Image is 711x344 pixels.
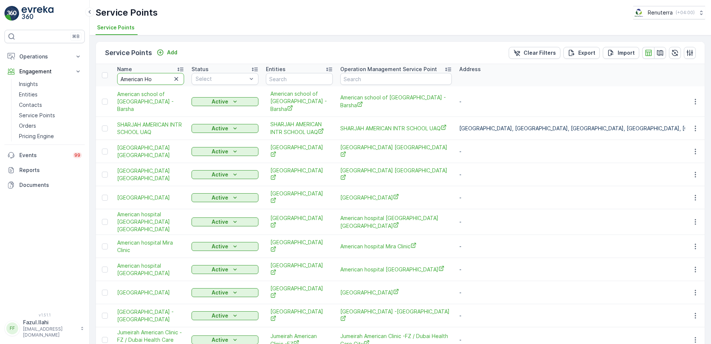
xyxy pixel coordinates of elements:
a: American Hospital Dubai Hills [117,144,184,159]
p: Active [212,243,228,250]
a: American Hospital [270,144,328,159]
p: Pricing Engine [19,133,54,140]
span: American hospital [GEOGRAPHIC_DATA] [340,265,452,273]
span: [GEOGRAPHIC_DATA] [270,144,328,159]
span: [GEOGRAPHIC_DATA] [270,262,328,277]
button: Active [192,193,258,202]
img: logo_light-DOdMpM7g.png [22,6,54,21]
p: Reports [19,166,82,174]
span: [GEOGRAPHIC_DATA] [270,214,328,230]
div: FF [6,322,18,334]
span: American hospital [GEOGRAPHIC_DATA] [GEOGRAPHIC_DATA] [117,211,184,233]
a: SHARJAH AMERICAN INTR SCHOOL UAQ [270,121,328,136]
a: American Hospital [270,214,328,230]
input: Search [340,73,452,85]
p: Operations [19,53,70,60]
a: American Hospital Jumeirah Clinic Galleria Mall [340,167,452,182]
button: Export [563,47,600,59]
button: Active [192,311,258,320]
span: American hospital [GEOGRAPHIC_DATA] [117,262,184,277]
span: [GEOGRAPHIC_DATA] [340,289,452,296]
p: Operation Management Service Point [340,66,437,73]
p: Insights [19,80,38,88]
a: SHARJAH AMERICAN INTR SCHOOL UAQ [340,124,452,132]
p: Active [212,266,228,273]
a: American Hospital Media City [117,194,184,201]
button: Engagement [4,64,85,79]
p: Export [578,49,595,57]
div: Toggle Row Selected [102,337,108,343]
button: Active [192,242,258,251]
a: SHARJAH AMERICAN INTR SCHOOL UAQ [117,121,184,136]
a: American Hospital Media City [340,194,452,201]
p: Service Points [96,7,158,19]
span: [GEOGRAPHIC_DATA] [117,194,184,201]
span: [GEOGRAPHIC_DATA] [GEOGRAPHIC_DATA] [340,167,452,182]
a: Reports [4,163,85,178]
a: American Hospital Jumeirah Clinic Galleria Mall [117,167,184,182]
a: American hospital Mira Clinic [117,239,184,254]
div: Toggle Row Selected [102,219,108,225]
a: American hospital Al Khawaneej [340,289,452,296]
p: Fazul.Ilahi [23,319,77,326]
p: Active [212,289,228,296]
a: Orders [16,121,85,131]
div: Toggle Row Selected [102,195,108,201]
span: [GEOGRAPHIC_DATA] [GEOGRAPHIC_DATA] [117,144,184,159]
input: Search [266,73,333,85]
a: American hospital Dubai Clinic Al Barsha [340,214,452,230]
span: [GEOGRAPHIC_DATA] [270,308,328,323]
img: Screenshot_2024-07-26_at_13.33.01.png [633,9,645,17]
p: Name [117,66,132,73]
span: [GEOGRAPHIC_DATA] [270,190,328,205]
p: Contacts [19,101,42,109]
div: Toggle Row Selected [102,149,108,155]
p: Active [212,148,228,155]
a: American Hospital [270,190,328,205]
p: 99 [74,152,80,158]
span: American school of [GEOGRAPHIC_DATA] -Barsha [270,90,328,113]
button: Active [192,124,258,133]
div: Toggle Row Selected [102,290,108,296]
button: Active [192,170,258,179]
a: American hospital Dubai Clinic Al Barsha [117,211,184,233]
a: American Hospital Dubai Hills [340,144,452,159]
span: [GEOGRAPHIC_DATA] [GEOGRAPHIC_DATA] [340,144,452,159]
button: Add [154,48,180,57]
a: American Hospital -Oud Mehta [340,308,452,323]
button: Operations [4,49,85,64]
p: Active [212,336,228,344]
p: Orders [19,122,36,130]
p: Renuterra [648,9,673,16]
a: American Hospital [270,167,328,182]
span: Service Points [97,24,135,31]
a: American Hospital [270,308,328,323]
input: Search [117,73,184,85]
a: American hospital Mira Clinic [340,242,452,250]
span: [GEOGRAPHIC_DATA] [117,289,184,296]
a: American school of Dubai -Barsha [117,90,184,113]
a: Insights [16,79,85,89]
p: Service Points [19,112,55,119]
p: Entities [19,91,38,98]
button: Active [192,288,258,297]
a: American school of Dubai -Barsha [270,90,328,113]
a: American hospital Nad al Sheba [117,262,184,277]
a: American hospital Nad al Sheba [340,265,452,273]
button: Clear Filters [509,47,560,59]
p: Status [192,66,209,73]
div: Toggle Row Selected [102,125,108,131]
span: [GEOGRAPHIC_DATA] -[GEOGRAPHIC_DATA] [340,308,452,323]
p: Active [212,171,228,178]
p: ( +04:00 ) [676,10,695,16]
a: Service Points [16,110,85,121]
span: [GEOGRAPHIC_DATA] -[GEOGRAPHIC_DATA] [117,308,184,323]
span: American hospital [GEOGRAPHIC_DATA] [GEOGRAPHIC_DATA] [340,214,452,230]
a: Events99 [4,148,85,163]
p: ⌘B [72,34,80,39]
p: Active [212,194,228,201]
span: [GEOGRAPHIC_DATA] [270,285,328,300]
